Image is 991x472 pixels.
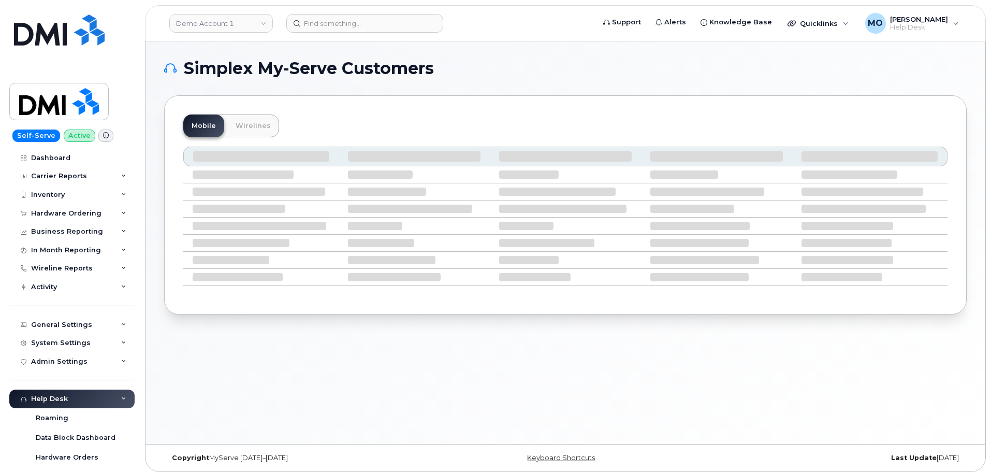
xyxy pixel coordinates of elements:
[699,454,967,462] div: [DATE]
[183,115,224,137] a: Mobile
[891,454,937,462] strong: Last Update
[527,454,595,462] a: Keyboard Shortcuts
[227,115,279,137] a: Wirelines
[184,61,434,76] span: Simplex My-Serve Customers
[164,454,432,462] div: MyServe [DATE]–[DATE]
[172,454,209,462] strong: Copyright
